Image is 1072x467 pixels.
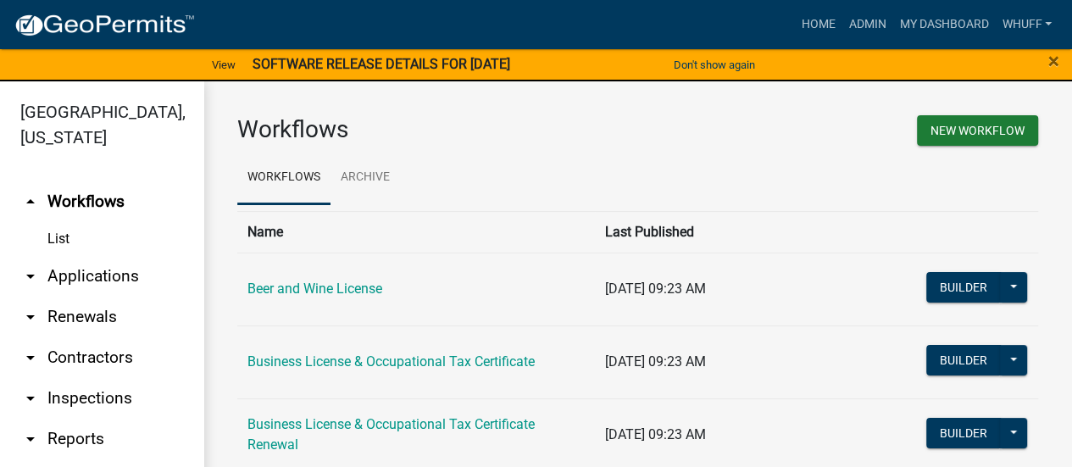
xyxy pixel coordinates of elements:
[247,416,535,453] a: Business License & Occupational Tax Certificate Renewal
[205,51,242,79] a: View
[1048,49,1059,73] span: ×
[247,281,382,297] a: Beer and Wine License
[605,281,706,297] span: [DATE] 09:23 AM
[247,353,535,370] a: Business License & Occupational Tax Certificate
[926,418,1001,448] button: Builder
[330,151,400,205] a: Archive
[237,115,625,144] h3: Workflows
[237,151,330,205] a: Workflows
[20,388,41,409] i: arrow_drop_down
[1048,51,1059,71] button: Close
[926,345,1001,375] button: Builder
[995,8,1058,41] a: whuff
[841,8,892,41] a: Admin
[917,115,1038,146] button: New Workflow
[605,353,706,370] span: [DATE] 09:23 AM
[20,347,41,368] i: arrow_drop_down
[20,266,41,286] i: arrow_drop_down
[253,56,510,72] strong: SOFTWARE RELEASE DETAILS FOR [DATE]
[926,272,1001,303] button: Builder
[794,8,841,41] a: Home
[605,426,706,442] span: [DATE] 09:23 AM
[20,192,41,212] i: arrow_drop_up
[595,211,915,253] th: Last Published
[237,211,595,253] th: Name
[20,307,41,327] i: arrow_drop_down
[892,8,995,41] a: My Dashboard
[20,429,41,449] i: arrow_drop_down
[667,51,762,79] button: Don't show again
